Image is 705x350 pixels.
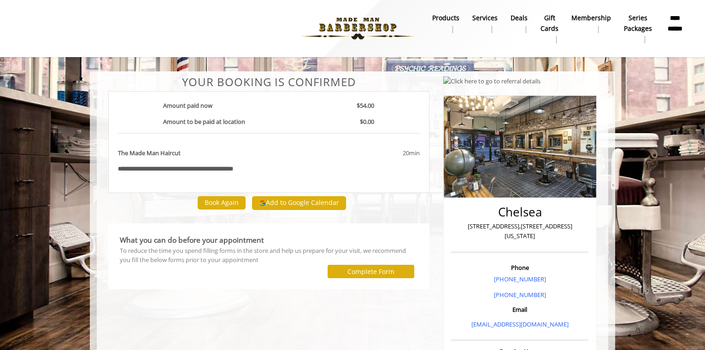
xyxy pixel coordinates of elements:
[163,117,245,126] b: Amount to be paid at location
[624,13,652,34] b: Series packages
[494,275,546,283] a: [PHONE_NUMBER]
[294,3,421,54] img: Made Man Barbershop logo
[163,101,212,110] b: Amount paid now
[534,12,565,46] a: Gift cardsgift cards
[347,268,394,275] label: Complete Form
[108,76,429,88] center: Your Booking is confirmed
[617,12,658,46] a: Series packagesSeries packages
[360,117,374,126] b: $0.00
[118,148,181,158] b: The Made Man Haircut
[328,265,414,278] button: Complete Form
[471,320,569,328] a: [EMAIL_ADDRESS][DOMAIN_NAME]
[453,264,586,271] h3: Phone
[252,196,346,210] button: Add to Google Calendar
[511,13,528,23] b: Deals
[432,13,459,23] b: products
[453,205,586,219] h2: Chelsea
[426,12,466,35] a: Productsproducts
[198,196,246,210] button: Book Again
[466,12,504,35] a: ServicesServices
[120,246,418,265] div: To reduce the time you spend filling forms in the store and help us prepare for your visit, we re...
[540,13,558,34] b: gift cards
[443,76,540,86] img: Click here to go to referral details
[357,101,374,110] b: $54.00
[494,291,546,299] a: [PHONE_NUMBER]
[571,13,611,23] b: Membership
[120,235,264,245] b: What you can do before your appointment
[565,12,617,35] a: MembershipMembership
[328,148,419,158] div: 20min
[453,222,586,241] p: [STREET_ADDRESS],[STREET_ADDRESS][US_STATE]
[453,306,586,313] h3: Email
[504,12,534,35] a: DealsDeals
[472,13,498,23] b: Services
